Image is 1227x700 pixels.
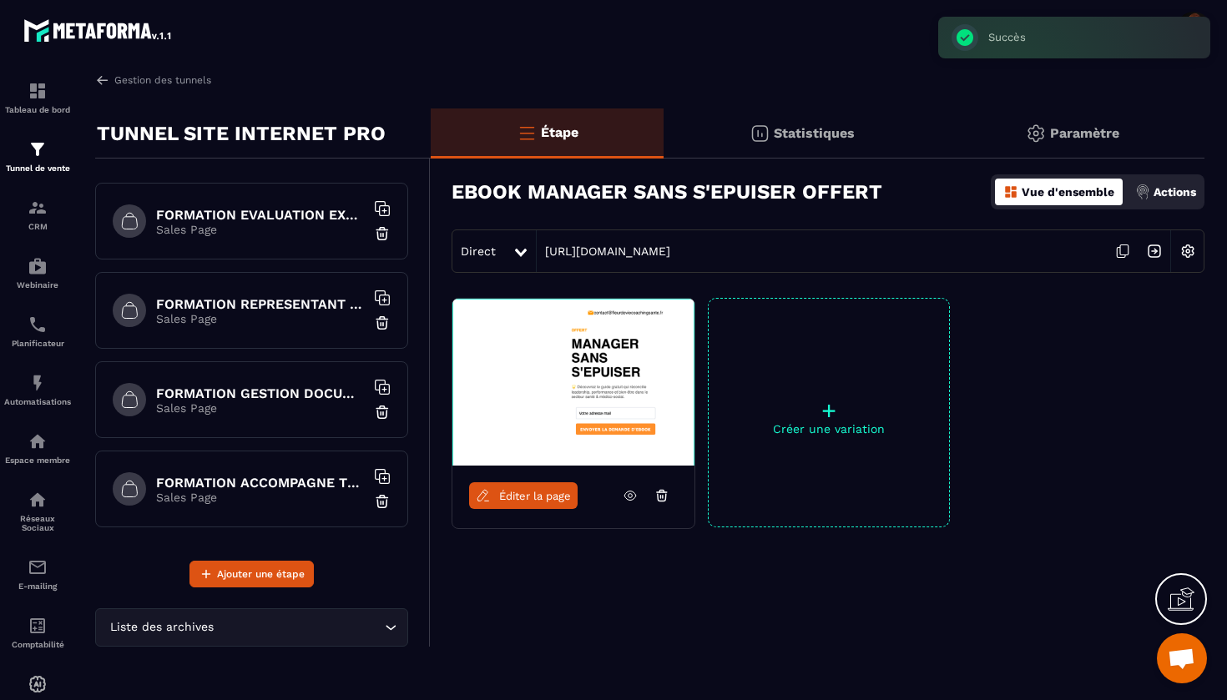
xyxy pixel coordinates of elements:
[156,475,365,491] h6: FORMATION ACCOMPAGNE TRACEUR AUDIT SYSTEME TRACEUR CIBLE copy copy copy copy
[28,256,48,276] img: automations
[95,608,408,647] div: Search for option
[461,244,496,258] span: Direct
[4,164,71,173] p: Tunnel de vente
[4,302,71,360] a: schedulerschedulerPlanificateur
[709,399,949,422] p: +
[156,223,365,236] p: Sales Page
[156,296,365,312] h6: FORMATION REPRESENTANT AU CVS
[1154,185,1196,199] p: Actions
[28,198,48,218] img: formation
[156,491,365,504] p: Sales Page
[1050,125,1119,141] p: Paramètre
[4,244,71,302] a: automationsautomationsWebinaire
[4,339,71,348] p: Planificateur
[28,315,48,335] img: scheduler
[4,603,71,662] a: accountantaccountantComptabilité
[23,15,174,45] img: logo
[4,222,71,231] p: CRM
[4,514,71,532] p: Réseaux Sociaux
[4,477,71,545] a: social-networksocial-networkRéseaux Sociaux
[1157,633,1207,683] a: Ouvrir le chat
[709,422,949,436] p: Créer une variation
[452,180,882,204] h3: EBOOK MANAGER SANS S'EPUISER OFFERT
[4,640,71,649] p: Comptabilité
[28,557,48,577] img: email
[374,404,391,421] img: trash
[106,618,217,637] span: Liste des archives
[28,674,48,694] img: automations
[452,299,694,466] img: image
[4,419,71,477] a: automationsautomationsEspace membre
[499,490,571,502] span: Éditer la page
[28,81,48,101] img: formation
[95,73,211,88] a: Gestion des tunnels
[156,207,365,223] h6: FORMATION EVALUATION EXTERNE HAS
[1003,184,1018,199] img: dashboard-orange.40269519.svg
[217,618,381,637] input: Search for option
[374,493,391,510] img: trash
[4,360,71,419] a: automationsautomationsAutomatisations
[750,123,770,144] img: stats.20deebd0.svg
[28,139,48,159] img: formation
[28,616,48,636] img: accountant
[374,315,391,331] img: trash
[4,127,71,185] a: formationformationTunnel de vente
[156,385,365,401] h6: FORMATION GESTION DOCUMENTAIRE QUALITE
[774,125,855,141] p: Statistiques
[156,312,365,325] p: Sales Page
[95,73,110,88] img: arrow
[28,373,48,393] img: automations
[28,431,48,451] img: automations
[4,185,71,244] a: formationformationCRM
[4,545,71,603] a: emailemailE-mailing
[1026,123,1046,144] img: setting-gr.5f69749f.svg
[4,280,71,290] p: Webinaire
[4,105,71,114] p: Tableau de bord
[469,482,578,509] a: Éditer la page
[374,225,391,242] img: trash
[4,68,71,127] a: formationformationTableau de bord
[1022,185,1114,199] p: Vue d'ensemble
[4,456,71,465] p: Espace membre
[156,401,365,415] p: Sales Page
[4,582,71,591] p: E-mailing
[217,566,305,582] span: Ajouter une étape
[1135,184,1150,199] img: actions.d6e523a2.png
[4,397,71,406] p: Automatisations
[1139,235,1170,267] img: arrow-next.bcc2205e.svg
[1172,235,1204,267] img: setting-w.858f3a88.svg
[541,124,578,140] p: Étape
[97,117,386,150] p: TUNNEL SITE INTERNET PRO
[537,244,670,258] a: [URL][DOMAIN_NAME]
[189,561,314,587] button: Ajouter une étape
[28,490,48,510] img: social-network
[517,123,537,143] img: bars-o.4a397970.svg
